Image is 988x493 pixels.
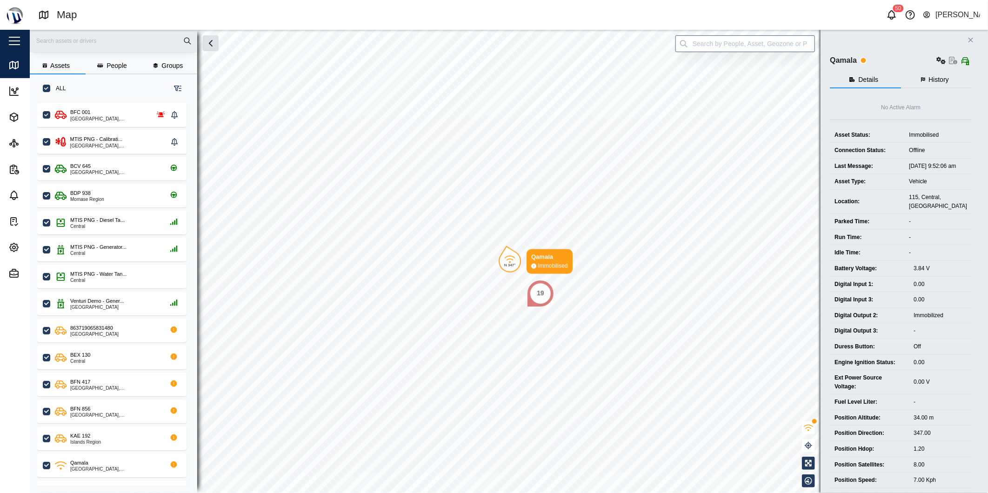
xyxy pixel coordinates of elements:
div: 8.00 [914,460,967,469]
div: 34.00 m [914,413,967,422]
div: Position Altitude: [834,413,904,422]
div: Alarms [24,190,52,200]
div: Battery Voltage: [834,264,904,273]
div: Digital Output 3: [834,326,904,335]
div: Qamala [531,253,568,262]
div: Ext Power Source Voltage: [834,373,904,391]
div: [GEOGRAPHIC_DATA] [70,332,119,337]
div: Run Time: [834,233,900,242]
div: Position Hdop: [834,445,904,453]
div: 3.84 V [914,264,967,273]
div: Central [70,251,127,256]
div: N 347° [504,264,516,267]
div: [GEOGRAPHIC_DATA] [70,305,124,310]
div: 50 [893,5,903,12]
div: Engine Ignition Status: [834,358,904,367]
div: Momase Region [70,197,104,202]
div: KAE 192 [70,432,90,440]
div: [GEOGRAPHIC_DATA], [GEOGRAPHIC_DATA] [70,413,159,418]
div: BFN 417 [70,378,90,386]
div: 1.20 [914,445,967,453]
div: [GEOGRAPHIC_DATA], [GEOGRAPHIC_DATA] [70,170,159,175]
img: Main Logo [5,5,25,25]
div: MTIS PNG - Water Tan... [70,270,127,278]
div: Immobilised [538,262,568,271]
div: Central [70,278,127,283]
div: Idle Time: [834,248,900,257]
div: 863719065831480 [70,324,113,332]
span: History [928,76,949,83]
div: BFC 001 [70,108,90,116]
div: BFN 856 [70,405,90,413]
div: Sites [24,138,46,148]
div: BCV 645 [70,162,91,170]
div: [PERSON_NAME] [935,9,980,21]
div: Central [70,359,90,364]
div: 0.00 V [914,378,967,386]
div: Digital Input 1: [834,280,904,289]
div: 0.00 [914,280,967,289]
div: Tasks [24,216,48,227]
div: grid [37,100,197,486]
div: MTIS PNG - Calibrati... [70,135,122,143]
div: Immobilised [909,131,967,140]
div: Immobilized [914,311,967,320]
span: People [107,62,127,69]
div: Dashboard [24,86,64,96]
div: Duress Button: [834,342,904,351]
div: Map [57,7,77,23]
button: [PERSON_NAME] [922,8,981,21]
div: - [914,398,967,406]
div: MTIS PNG - Diesel Ta... [70,216,125,224]
div: Venturi Demo - Gener... [70,297,124,305]
div: Admin [24,268,50,279]
div: Connection Status: [834,146,900,155]
div: Position Speed: [834,476,904,485]
label: ALL [50,85,66,92]
input: Search assets or drivers [35,34,192,48]
div: 0.00 [914,295,967,304]
div: Location: [834,197,900,206]
div: Map [24,60,44,70]
div: Off [914,342,967,351]
div: 115, Central, [GEOGRAPHIC_DATA] [909,193,967,210]
div: Map marker [527,280,554,307]
div: - [909,248,967,257]
div: Last Message: [834,162,900,171]
div: 7.00 Kph [914,476,967,485]
div: MTIS PNG - Generator... [70,243,127,251]
span: Assets [50,62,70,69]
canvas: Map [30,30,988,493]
div: 347.00 [914,429,967,438]
div: - [909,217,967,226]
div: Vehicle [909,177,967,186]
div: Offline [909,146,967,155]
div: [GEOGRAPHIC_DATA], [GEOGRAPHIC_DATA] [70,144,168,148]
div: Position Satellites: [834,460,904,469]
div: Asset Status: [834,131,900,140]
div: [GEOGRAPHIC_DATA], [GEOGRAPHIC_DATA] [70,467,159,472]
div: Qamala [830,55,857,67]
div: Islands Region [70,440,101,445]
div: Assets [24,112,51,122]
div: Central [70,224,125,229]
div: Qamala [70,459,88,467]
div: [DATE] 9:52:06 am [909,162,967,171]
div: Map marker [499,249,573,274]
div: BEX 130 [70,351,90,359]
div: No Active Alarm [881,103,921,112]
div: BDP 938 [70,189,91,197]
div: Parked Time: [834,217,900,226]
div: Digital Output 2: [834,311,904,320]
span: Groups [161,62,183,69]
div: Asset Type: [834,177,900,186]
div: 0.00 [914,358,967,367]
div: [GEOGRAPHIC_DATA], [GEOGRAPHIC_DATA] [70,386,159,391]
div: [GEOGRAPHIC_DATA], [GEOGRAPHIC_DATA] [70,117,146,121]
div: Fuel Level Liter: [834,398,904,406]
span: Details [858,76,878,83]
input: Search by People, Asset, Geozone or Place [675,35,815,52]
div: Digital Input 3: [834,295,904,304]
div: - [914,326,967,335]
div: 19 [537,288,544,299]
